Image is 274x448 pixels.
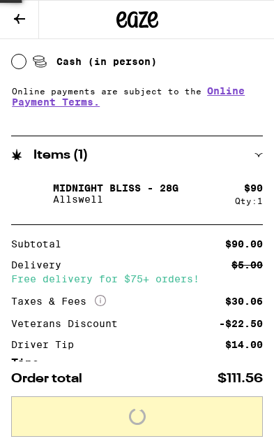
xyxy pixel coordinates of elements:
[11,239,70,249] div: Subtotal
[53,194,178,205] p: Allswell
[219,319,263,328] div: -$22.50
[11,274,263,284] div: Free delivery for $75+ orders!
[11,340,82,349] div: Driver Tip
[225,340,263,349] div: $14.00
[11,260,70,270] div: Delivery
[11,319,126,328] div: Veterans Discount
[225,239,263,249] div: $90.00
[33,149,88,161] h2: Items ( 1 )
[244,182,263,194] div: $ 90
[12,85,245,108] a: Online Payment Terms.
[10,10,115,24] span: Hi. Need any help?
[53,182,178,194] p: Midnight Bliss - 28g
[11,358,263,369] h5: Tips
[11,373,82,385] span: Order total
[56,56,157,67] span: Cash (in person)
[12,85,263,108] p: Online payments are subject to the
[11,174,50,213] img: Midnight Bliss - 28g
[225,296,263,306] div: $30.06
[11,295,106,308] div: Taxes & Fees
[218,373,263,385] span: $111.56
[231,260,263,270] div: $5.00
[235,196,263,205] div: Qty: 1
